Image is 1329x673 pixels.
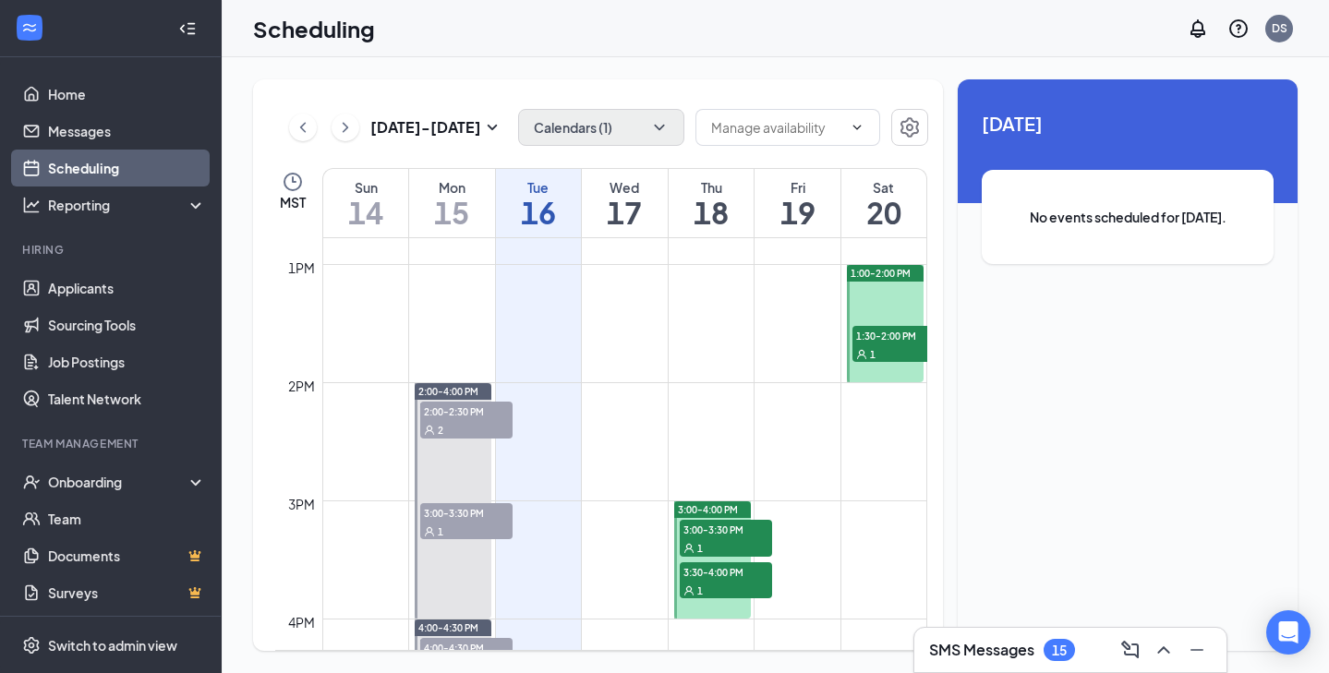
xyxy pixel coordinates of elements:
a: September 17, 2025 [582,169,668,237]
span: 4:00-4:30 PM [420,638,513,656]
div: Team Management [22,436,202,451]
svg: Minimize [1186,639,1208,661]
svg: User [683,585,695,596]
span: MST [280,193,306,211]
div: Sat [841,178,926,197]
a: Scheduling [48,150,206,186]
span: 1:30-2:00 PM [852,326,945,344]
div: DS [1272,20,1287,36]
button: ChevronRight [332,114,359,141]
svg: UserCheck [22,473,41,491]
h1: 14 [323,197,408,228]
svg: User [856,349,867,360]
svg: Collapse [178,19,197,38]
span: 2:00-4:00 PM [418,385,478,398]
div: Hiring [22,242,202,258]
div: Fri [755,178,840,197]
h3: [DATE] - [DATE] [370,117,481,138]
svg: User [683,543,695,554]
span: 2 [438,424,443,437]
h1: 19 [755,197,840,228]
span: 3:00-4:00 PM [678,503,738,516]
svg: Analysis [22,196,41,214]
svg: WorkstreamLogo [20,18,39,37]
div: Mon [409,178,495,197]
div: 15 [1052,643,1067,658]
div: 2pm [284,376,319,396]
a: September 15, 2025 [409,169,495,237]
svg: ChevronDown [850,120,864,135]
h1: 20 [841,197,926,228]
div: Tue [496,178,582,197]
button: ComposeMessage [1116,635,1145,665]
h1: 17 [582,197,668,228]
a: Team [48,500,206,537]
div: Open Intercom Messenger [1266,610,1311,655]
div: 4pm [284,612,319,632]
svg: Notifications [1187,18,1209,40]
span: 1:00-2:00 PM [851,267,911,280]
svg: ChevronDown [650,118,669,137]
a: September 14, 2025 [323,169,408,237]
div: Switch to admin view [48,636,177,655]
svg: ChevronUp [1153,639,1175,661]
div: Wed [582,178,668,197]
div: 3pm [284,494,319,514]
button: Calendars (1)ChevronDown [518,109,684,146]
span: 4:00-4:30 PM [418,621,478,634]
a: Messages [48,113,206,150]
svg: User [424,526,435,537]
span: No events scheduled for [DATE]. [1019,207,1237,227]
div: Reporting [48,196,207,214]
svg: Settings [22,636,41,655]
input: Manage availability [711,117,842,138]
span: 1 [697,542,703,555]
svg: QuestionInfo [1227,18,1250,40]
svg: SmallChevronDown [481,116,503,138]
h3: SMS Messages [929,640,1034,660]
a: DocumentsCrown [48,537,206,574]
span: 1 [870,348,876,361]
a: September 19, 2025 [755,169,840,237]
span: 3:00-3:30 PM [420,503,513,522]
span: 1 [438,525,443,538]
a: September 18, 2025 [669,169,755,237]
div: Sun [323,178,408,197]
div: Onboarding [48,473,190,491]
a: Home [48,76,206,113]
a: SurveysCrown [48,574,206,611]
svg: ComposeMessage [1119,639,1142,661]
span: [DATE] [982,109,1274,138]
span: 3:30-4:00 PM [680,562,772,581]
h1: 16 [496,197,582,228]
button: ChevronUp [1149,635,1178,665]
button: ChevronLeft [289,114,317,141]
span: 3:00-3:30 PM [680,520,772,538]
span: 2:00-2:30 PM [420,402,513,420]
span: 1 [697,584,703,597]
a: Applicants [48,270,206,306]
button: Minimize [1182,635,1212,665]
a: September 16, 2025 [496,169,582,237]
svg: ChevronRight [336,116,355,138]
button: Settings [891,109,928,146]
svg: ChevronLeft [294,116,312,138]
a: Job Postings [48,343,206,380]
a: September 20, 2025 [841,169,926,237]
svg: Settings [899,116,921,138]
svg: User [424,425,435,436]
a: Sourcing Tools [48,306,206,343]
h1: 18 [669,197,755,228]
svg: Clock [282,171,304,193]
div: 1pm [284,258,319,278]
h1: Scheduling [253,13,375,44]
a: Talent Network [48,380,206,417]
div: Thu [669,178,755,197]
h1: 15 [409,197,495,228]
